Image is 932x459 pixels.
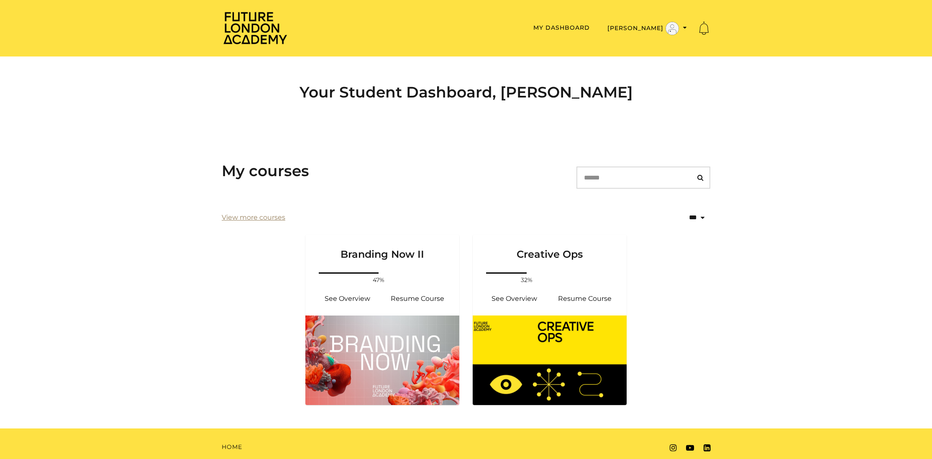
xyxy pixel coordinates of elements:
a: Creative Ops [473,235,627,271]
a: View more courses [222,213,285,223]
a: Branding Now II: Resume Course [382,289,453,309]
a: Branding Now II: See Overview [312,289,382,309]
a: Creative Ops: Resume Course [550,289,620,309]
a: Home [222,443,242,451]
a: My Dashboard [533,24,590,31]
h3: My courses [222,162,309,180]
a: Creative Ops: See Overview [479,289,550,309]
h3: Creative Ops [483,235,617,261]
h3: Branding Now II [315,235,449,261]
span: 47% [369,276,389,285]
select: status [653,207,710,228]
img: Home Page [222,11,289,45]
h2: Your Student Dashboard, [PERSON_NAME] [222,83,710,101]
button: Toggle menu [605,21,689,36]
a: Branding Now II [305,235,459,271]
span: 32% [517,276,537,285]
